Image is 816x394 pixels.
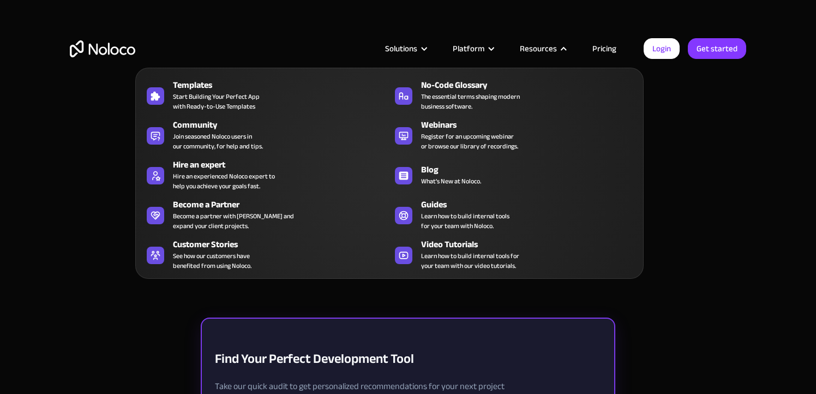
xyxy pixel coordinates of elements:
[389,196,638,233] a: GuidesLearn how to build internal toolsfor your team with Noloco.
[173,158,394,171] div: Hire an expert
[688,38,746,59] a: Get started
[385,41,417,56] div: Solutions
[141,76,389,114] a: TemplatesStart Building Your Perfect Appwith Ready-to-Use Templates
[421,238,643,251] div: Video Tutorials
[439,41,506,56] div: Platform
[141,196,389,233] a: Become a PartnerBecome a partner with [PERSON_NAME] andexpand your client projects.
[215,343,601,375] h1: Find Your Perfect Development Tool
[421,211,509,231] span: Learn how to build internal tools for your team with Noloco.
[389,156,638,193] a: BlogWhat's New at Noloco.
[421,198,643,211] div: Guides
[506,41,579,56] div: Resources
[70,40,135,57] a: home
[173,79,394,92] div: Templates
[141,236,389,273] a: Customer StoriesSee how our customers havebenefited from using Noloco.
[389,236,638,273] a: Video TutorialsLearn how to build internal tools foryour team with our video tutorials.
[173,132,263,151] span: Join seasoned Noloco users in our community, for help and tips.
[141,156,389,193] a: Hire an expertHire an experienced Noloco expert tohelp you achieve your goals fast.
[173,171,275,191] div: Hire an experienced Noloco expert to help you achieve your goals fast.
[453,41,484,56] div: Platform
[141,116,389,153] a: CommunityJoin seasoned Noloco users inour community, for help and tips.
[421,163,643,176] div: Blog
[520,41,557,56] div: Resources
[215,380,601,393] p: Take our quick audit to get personalized recommendations for your next project
[389,116,638,153] a: WebinarsRegister for an upcoming webinaror browse our library of recordings.
[173,211,294,231] div: Become a partner with [PERSON_NAME] and expand your client projects.
[173,118,394,132] div: Community
[389,76,638,114] a: No-Code GlossaryThe essential terms shaping modernbusiness software.
[421,92,520,111] span: The essential terms shaping modern business software.
[421,118,643,132] div: Webinars
[173,92,260,111] span: Start Building Your Perfect App with Ready-to-Use Templates
[173,238,394,251] div: Customer Stories
[173,198,394,211] div: Become a Partner
[371,41,439,56] div: Solutions
[579,41,630,56] a: Pricing
[421,79,643,92] div: No-Code Glossary
[644,38,680,59] a: Login
[421,176,481,186] span: What's New at Noloco.
[421,132,518,151] span: Register for an upcoming webinar or browse our library of recordings.
[173,251,251,271] span: See how our customers have benefited from using Noloco.
[421,251,519,271] span: Learn how to build internal tools for your team with our video tutorials.
[135,52,644,279] nav: Resources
